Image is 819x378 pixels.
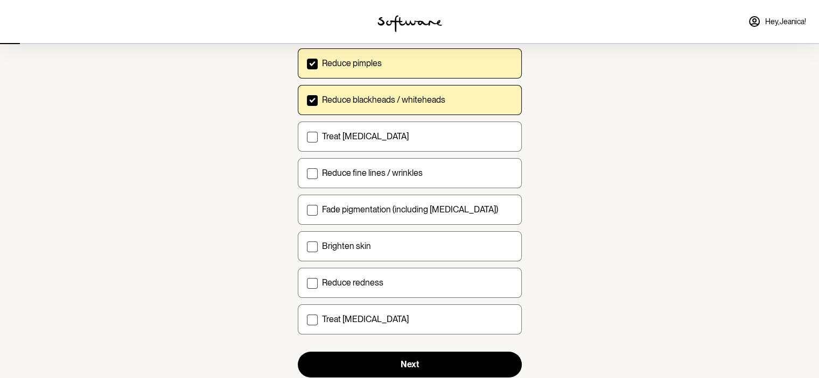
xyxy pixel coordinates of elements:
[741,9,813,34] a: Hey,Jeanica!
[322,277,383,288] p: Reduce redness
[377,15,442,32] img: software logo
[322,314,409,324] p: Treat [MEDICAL_DATA]
[401,359,419,369] span: Next
[765,17,806,26] span: Hey, Jeanica !
[298,352,522,377] button: Next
